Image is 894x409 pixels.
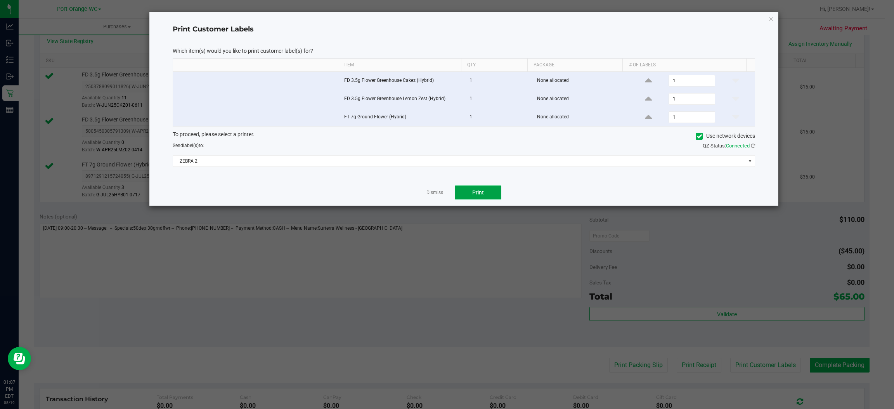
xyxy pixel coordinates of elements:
[465,90,532,108] td: 1
[455,185,501,199] button: Print
[340,108,465,126] td: FT 7g Ground Flower (Hybrid)
[532,90,629,108] td: None allocated
[167,130,761,142] div: To proceed, please select a printer.
[622,59,746,72] th: # of labels
[337,59,461,72] th: Item
[465,72,532,90] td: 1
[340,90,465,108] td: FD 3.5g Flower Greenhouse Lemon Zest (Hybrid)
[726,143,750,149] span: Connected
[696,132,755,140] label: Use network devices
[183,143,199,148] span: label(s)
[173,143,204,148] span: Send to:
[465,108,532,126] td: 1
[532,72,629,90] td: None allocated
[340,72,465,90] td: FD 3.5g Flower Greenhouse Cakez (Hybrid)
[472,189,484,196] span: Print
[173,156,745,166] span: ZEBRA 2
[426,189,443,196] a: Dismiss
[703,143,755,149] span: QZ Status:
[527,59,622,72] th: Package
[461,59,527,72] th: Qty
[8,347,31,370] iframe: Resource center
[173,47,755,54] p: Which item(s) would you like to print customer label(s) for?
[173,24,755,35] h4: Print Customer Labels
[532,108,629,126] td: None allocated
